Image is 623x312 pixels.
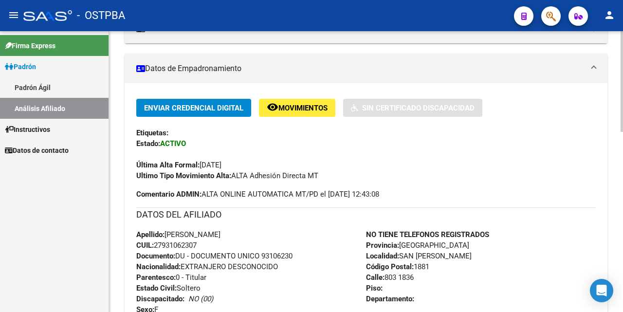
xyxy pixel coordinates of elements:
strong: Departamento: [366,294,414,303]
strong: ACTIVO [160,139,186,148]
mat-icon: remove_red_eye [267,101,278,113]
button: Sin Certificado Discapacidad [343,99,482,117]
span: Firma Express [5,40,55,51]
h3: DATOS DEL AFILIADO [136,208,596,221]
strong: Estado: [136,139,160,148]
strong: Localidad: [366,252,399,260]
mat-icon: menu [8,9,19,21]
span: [GEOGRAPHIC_DATA] [366,241,469,250]
strong: Apellido: [136,230,165,239]
mat-expansion-panel-header: Datos de Empadronamiento [125,54,607,83]
span: [PERSON_NAME] [136,230,220,239]
strong: Nacionalidad: [136,262,181,271]
span: ALTA Adhesión Directa MT [136,171,318,180]
strong: Discapacitado: [136,294,184,303]
strong: Parentesco: [136,273,176,282]
strong: Código Postal: [366,262,414,271]
span: 803 1836 [366,273,414,282]
button: Movimientos [259,99,335,117]
span: - OSTPBA [77,5,125,26]
span: [DATE] [136,161,221,169]
span: Soltero [136,284,201,293]
span: DU - DOCUMENTO UNICO 93106230 [136,252,293,260]
span: Sin Certificado Discapacidad [362,104,475,112]
strong: Piso: [366,284,383,293]
span: SAN [PERSON_NAME] [366,252,472,260]
span: Instructivos [5,124,50,135]
strong: NO TIENE TELEFONOS REGISTRADOS [366,230,489,239]
span: 0 - Titular [136,273,206,282]
span: Movimientos [278,104,328,112]
strong: Comentario ADMIN: [136,190,202,199]
i: NO (00) [188,294,213,303]
strong: CUIL: [136,241,154,250]
span: 1881 [366,262,429,271]
button: Enviar Credencial Digital [136,99,251,117]
span: EXTRANJERO DESCONOCIDO [136,262,278,271]
span: Datos de contacto [5,145,69,156]
strong: Última Alta Formal: [136,161,200,169]
span: Enviar Credencial Digital [144,104,243,112]
mat-panel-title: Datos de Empadronamiento [136,63,584,74]
mat-icon: person [604,9,615,21]
strong: Provincia: [366,241,399,250]
strong: Ultimo Tipo Movimiento Alta: [136,171,231,180]
strong: Calle: [366,273,385,282]
strong: Etiquetas: [136,128,168,137]
div: Open Intercom Messenger [590,279,613,302]
strong: Documento: [136,252,175,260]
span: 27931062307 [136,241,197,250]
span: ALTA ONLINE AUTOMATICA MT/PD el [DATE] 12:43:08 [136,189,379,200]
strong: Estado Civil: [136,284,177,293]
span: Padrón [5,61,36,72]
